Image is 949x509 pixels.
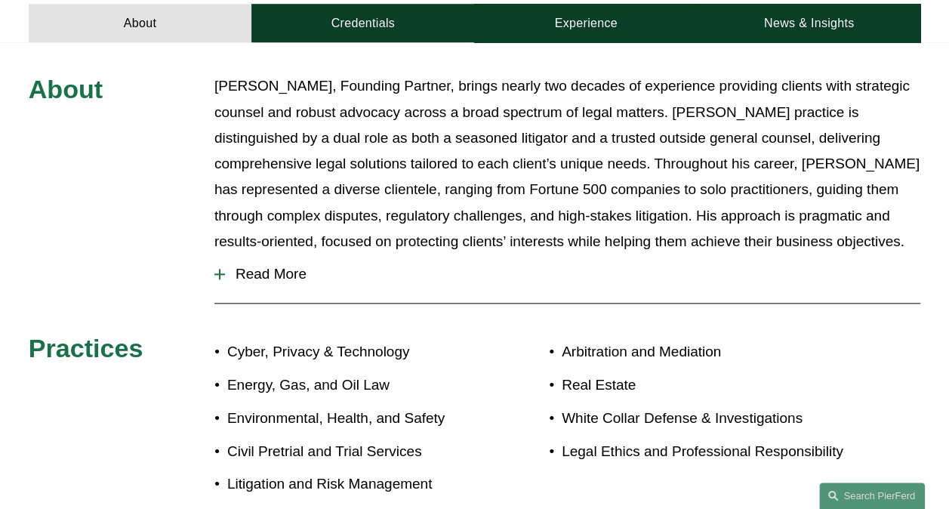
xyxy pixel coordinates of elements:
span: Practices [29,334,143,362]
a: Search this site [819,483,925,509]
p: Cyber, Privacy & Technology [227,339,475,365]
p: Real Estate [562,372,846,398]
p: [PERSON_NAME], Founding Partner, brings nearly two decades of experience providing clients with s... [214,73,920,254]
p: Litigation and Risk Management [227,471,475,497]
p: Legal Ethics and Professional Responsibility [562,439,846,464]
a: Experience [474,4,697,42]
a: Credentials [251,4,474,42]
button: Read More [214,254,920,294]
p: Energy, Gas, and Oil Law [227,372,475,398]
p: White Collar Defense & Investigations [562,406,846,431]
span: Read More [225,266,920,282]
a: News & Insights [698,4,920,42]
a: About [29,4,251,42]
span: About [29,75,103,103]
p: Environmental, Health, and Safety [227,406,475,431]
p: Civil Pretrial and Trial Services [227,439,475,464]
p: Arbitration and Mediation [562,339,846,365]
